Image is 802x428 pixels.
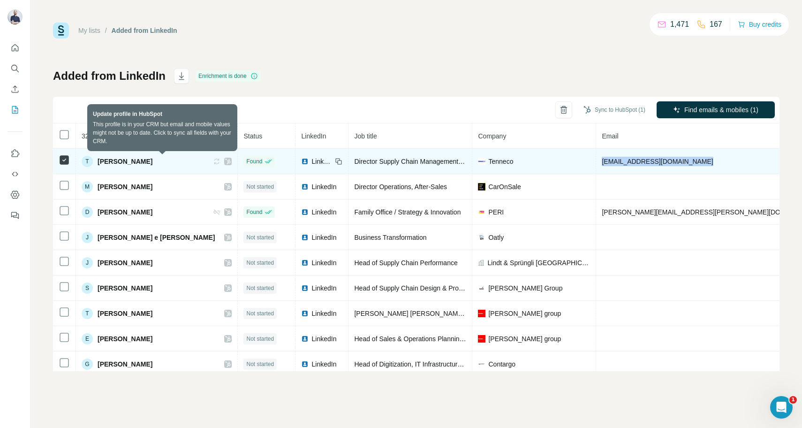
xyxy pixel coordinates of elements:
[98,233,215,242] span: [PERSON_NAME] e [PERSON_NAME]
[602,132,618,140] span: Email
[246,208,262,216] span: Found
[354,360,549,368] span: Head of Digitization, IT Infrastructure & Support @ Contargo Group
[311,359,336,369] span: LinkedIn
[301,132,326,140] span: LinkedIn
[354,259,457,267] span: Head of Supply Chain Performance
[301,234,309,241] img: LinkedIn logo
[488,182,521,191] span: CarOnSale
[301,360,309,368] img: LinkedIn logo
[478,360,485,368] img: company-logo
[354,208,461,216] span: Family Office / Strategy & Innovation
[196,70,261,82] div: Enrichment is done
[82,257,93,268] div: J
[354,132,377,140] span: Job title
[478,310,485,317] img: company-logo
[8,60,23,77] button: Search
[488,359,515,369] span: Contargo
[301,310,309,317] img: LinkedIn logo
[98,182,152,191] span: [PERSON_NAME]
[577,103,652,117] button: Sync to HubSpot (1)
[770,396,793,419] iframe: Intercom live chat
[478,208,485,216] img: company-logo
[105,26,107,35] li: /
[8,207,23,224] button: Feedback
[602,158,713,165] span: [EMAIL_ADDRESS][DOMAIN_NAME]
[311,334,336,344] span: LinkedIn
[112,26,177,35] div: Added from LinkedIn
[82,359,93,370] div: G
[684,105,758,115] span: Find emails & mobiles (1)
[301,284,309,292] img: LinkedIn logo
[478,335,485,343] img: company-logo
[478,284,485,292] img: company-logo
[98,359,152,369] span: [PERSON_NAME]
[478,132,506,140] span: Company
[82,308,93,319] div: T
[8,81,23,98] button: Enrich CSV
[354,234,426,241] span: Business Transformation
[738,18,781,31] button: Buy credits
[488,283,562,293] span: [PERSON_NAME] Group
[301,158,309,165] img: LinkedIn logo
[8,166,23,183] button: Use Surfe API
[488,258,590,267] span: Lindt & Sprüngli [GEOGRAPHIC_DATA]
[82,132,120,140] span: 3262 Profiles
[301,259,309,267] img: LinkedIn logo
[82,156,93,167] div: T
[53,69,166,84] h1: Added from LinkedIn
[311,283,336,293] span: LinkedIn
[243,132,262,140] span: Status
[354,335,543,343] span: Head of Sales & Operations Planning (S&OP) and SCM Strategy
[478,183,485,191] img: company-logo
[98,334,152,344] span: [PERSON_NAME]
[354,183,447,191] span: Director Operations, After-Sales
[789,396,797,404] span: 1
[82,283,93,294] div: S
[82,232,93,243] div: J
[98,309,152,318] span: [PERSON_NAME]
[488,207,504,217] span: PERI
[246,335,274,343] span: Not started
[82,206,93,218] div: D
[98,207,152,217] span: [PERSON_NAME]
[311,309,336,318] span: LinkedIn
[98,258,152,267] span: [PERSON_NAME]
[246,284,274,292] span: Not started
[78,27,100,34] a: My lists
[311,258,336,267] span: LinkedIn
[478,234,485,241] img: company-logo
[488,334,561,344] span: [PERSON_NAME] group
[657,101,775,118] button: Find emails & mobiles (1)
[98,283,152,293] span: [PERSON_NAME]
[98,157,152,166] span: [PERSON_NAME]
[488,309,561,318] span: [PERSON_NAME] group
[246,157,262,166] span: Found
[301,335,309,343] img: LinkedIn logo
[478,158,485,165] img: company-logo
[8,39,23,56] button: Quick start
[8,186,23,203] button: Dashboard
[670,19,689,30] p: 1,471
[82,333,93,344] div: E
[311,157,332,166] span: LinkedIn
[301,208,309,216] img: LinkedIn logo
[354,284,472,292] span: Head of Supply Chain Design & Projects
[311,207,336,217] span: LinkedIn
[488,157,513,166] span: Tenneco
[354,158,507,165] span: Director Supply Chain Management EMEA Clean Air
[246,183,274,191] span: Not started
[301,183,309,191] img: LinkedIn logo
[8,101,23,118] button: My lists
[246,259,274,267] span: Not started
[488,233,504,242] span: Oatly
[710,19,722,30] p: 167
[53,23,69,38] img: Surfe Logo
[8,9,23,24] img: Avatar
[354,310,532,317] span: [PERSON_NAME] [PERSON_NAME] / Head of Procurement
[311,182,336,191] span: LinkedIn
[246,360,274,368] span: Not started
[8,145,23,162] button: Use Surfe on LinkedIn
[82,181,93,192] div: M
[246,309,274,318] span: Not started
[311,233,336,242] span: LinkedIn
